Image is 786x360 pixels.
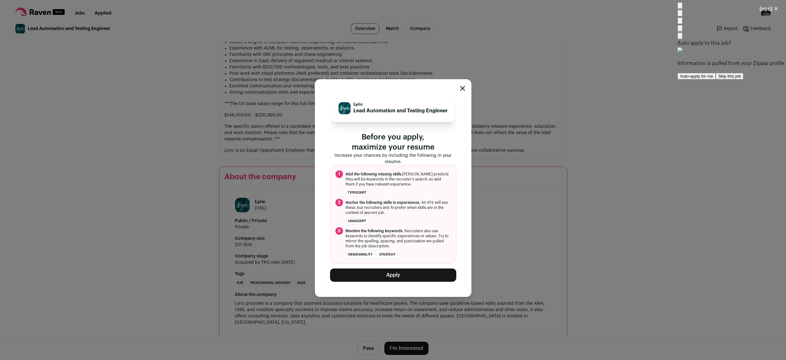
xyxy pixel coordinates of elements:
li: JavaScript [346,218,369,225]
span: 2 [335,199,343,206]
span: . An ATS will see these, but recruiters and AI prefer when skills are in the context of a [346,200,451,215]
span: . Recruiters also use keywords to identify specific experiences or values. Try to mirror the spel... [346,228,451,249]
li: observability [346,251,375,258]
img: 00668d69b6cc67623e1f00522aa2d1dc767c15727f8843813f38253a90e969ef [339,102,351,114]
span: 1 [335,170,343,178]
p: Lead Automation and Testing Engineer [353,107,448,115]
li: TypeScript [346,189,369,196]
li: strategy [377,251,398,258]
p: Lyric [353,102,448,107]
span: Anchor the following skills in experiences [346,201,419,204]
span: Mention the following keywords [346,229,403,233]
span: [PERSON_NAME] predicts they will be keywords in the recruiter's search, so add them if you have r... [346,172,451,187]
button: Close modal [460,86,465,91]
i: recent job. [366,211,385,215]
p: Before you apply, maximize your resume [330,132,456,152]
span: Add the following missing skills. [346,172,402,176]
p: Increase your chances by including the following in your resume: [330,152,456,165]
span: 3 [335,227,343,235]
button: Apply [330,269,456,282]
